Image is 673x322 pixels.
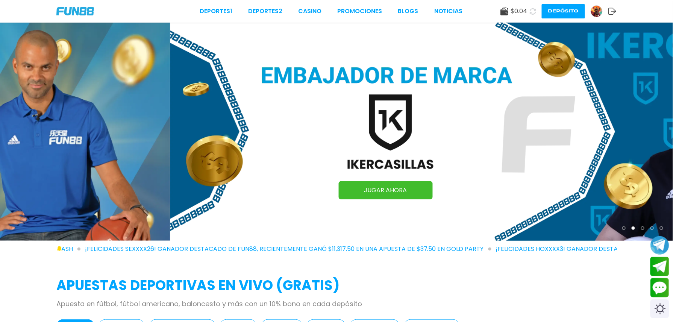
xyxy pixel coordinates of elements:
[650,278,669,298] button: Contact customer service
[650,257,669,276] button: Join telegram
[338,7,382,16] a: Promociones
[85,245,491,254] span: ¡FELICIDADES sexxxx26! GANADOR DESTACADO DE FUN88, RECIENTEMENTE GANÓ $11,317.50 EN UNA APUESTA D...
[650,235,669,255] button: Join telegram channel
[56,7,94,15] img: Company Logo
[338,181,432,199] a: JUGAR AHORA
[591,5,608,17] a: Avatar
[56,275,617,296] h2: APUESTAS DEPORTIVAS EN VIVO (gratis)
[398,7,418,16] a: BLOGS
[434,7,463,16] a: NOTICIAS
[650,299,669,318] div: Switch theme
[591,6,602,17] img: Avatar
[298,7,321,16] a: CASINO
[542,4,585,18] button: Depósito
[200,7,232,16] a: Deportes1
[511,7,527,16] span: $ 0.04
[248,7,282,16] a: Deportes2
[56,299,617,309] p: Apuesta en fútbol, fútbol americano, baloncesto y más con un 10% bono en cada depósito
